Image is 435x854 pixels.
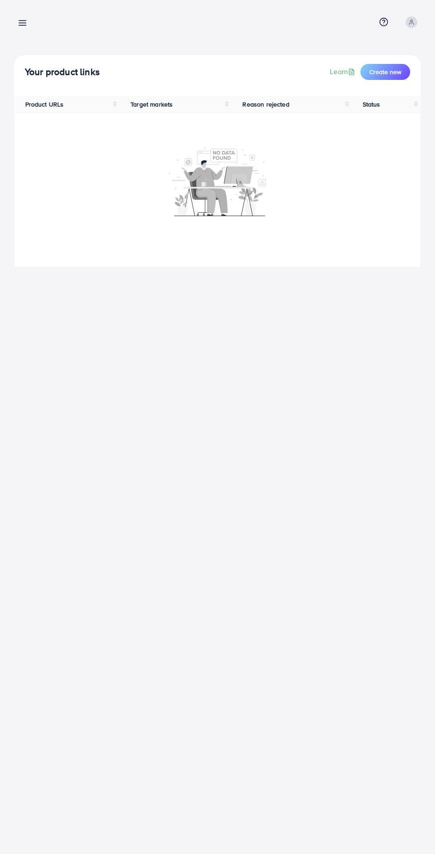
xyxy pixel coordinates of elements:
button: Create new [360,64,410,80]
img: No account [169,146,266,216]
span: Reason rejected [242,100,289,109]
h4: Your product links [25,67,100,78]
span: Product URLs [25,100,64,109]
span: Status [363,100,380,109]
a: Learn [330,67,357,77]
span: Create new [369,67,401,76]
span: Target markets [130,100,173,109]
